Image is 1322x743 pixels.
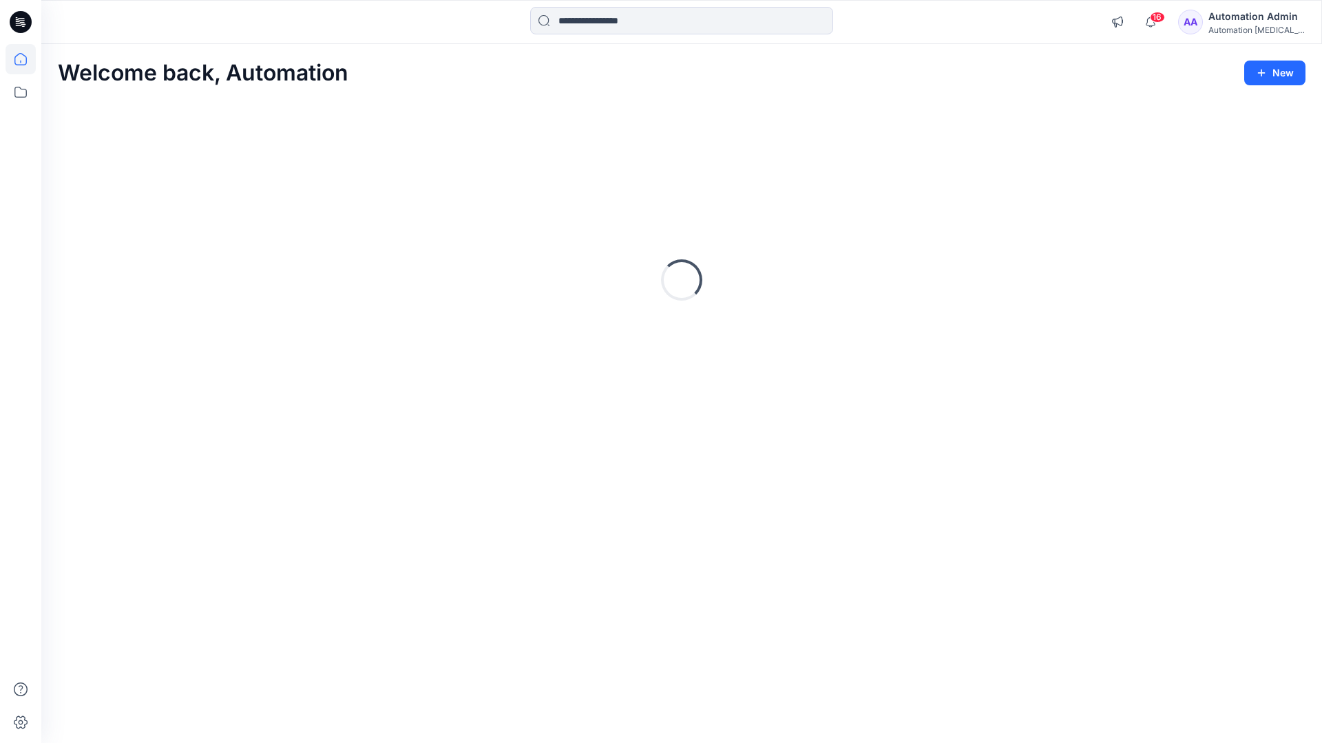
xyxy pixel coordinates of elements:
[1208,25,1305,35] div: Automation [MEDICAL_DATA]...
[1178,10,1203,34] div: AA
[1244,61,1305,85] button: New
[58,61,348,86] h2: Welcome back, Automation
[1208,8,1305,25] div: Automation Admin
[1150,12,1165,23] span: 16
